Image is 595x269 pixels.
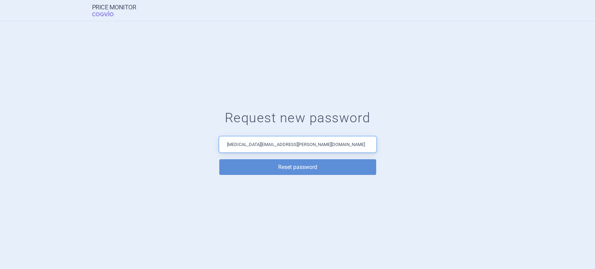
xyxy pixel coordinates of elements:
[219,159,376,175] button: Reset password
[92,4,136,17] a: Price MonitorCOGVIO
[92,11,123,16] span: COGVIO
[92,4,136,11] strong: Price Monitor
[219,137,376,152] input: Email
[14,110,581,126] h1: Request new password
